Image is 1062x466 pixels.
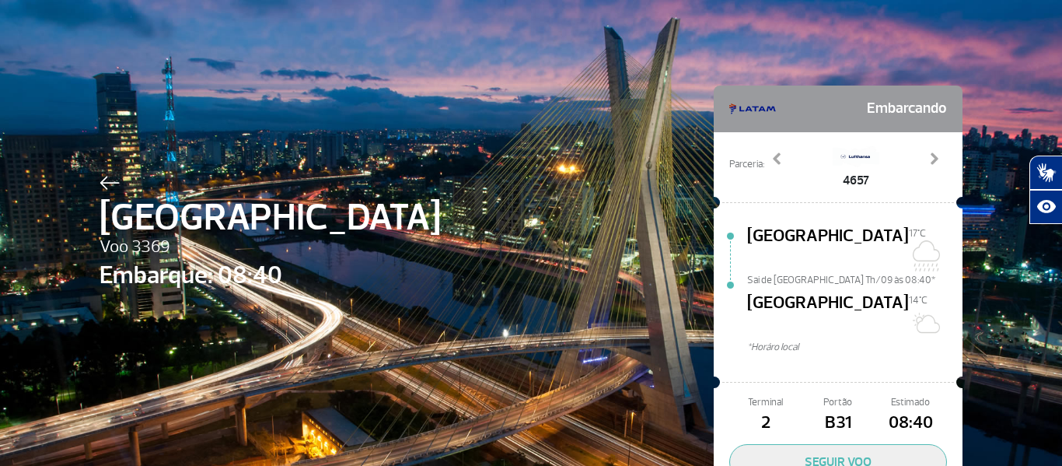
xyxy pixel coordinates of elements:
span: Sai de [GEOGRAPHIC_DATA] Th/09 às 08:40* [747,273,962,284]
span: 2 [729,410,802,436]
span: 14°C [909,294,928,307]
span: B31 [802,410,874,436]
span: Terminal [729,395,802,410]
span: Voo 3369 [100,234,441,261]
span: Embarque: 08:40 [100,257,441,294]
img: Sol com muitas nuvens [909,307,940,338]
span: 08:40 [875,410,947,436]
span: Embarcando [867,93,947,124]
span: Parceria: [729,157,764,172]
span: 4657 [833,171,879,190]
button: Abrir recursos assistivos. [1029,190,1062,224]
button: Abrir tradutor de língua de sinais. [1029,156,1062,190]
span: [GEOGRAPHIC_DATA] [100,190,441,246]
img: Chuvoso [909,240,940,272]
span: *Horáro local [747,340,962,355]
span: [GEOGRAPHIC_DATA] [747,223,909,273]
span: Portão [802,395,874,410]
span: [GEOGRAPHIC_DATA] [747,290,909,340]
span: 17°C [909,227,926,240]
div: Plugin de acessibilidade da Hand Talk. [1029,156,1062,224]
span: Estimado [875,395,947,410]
